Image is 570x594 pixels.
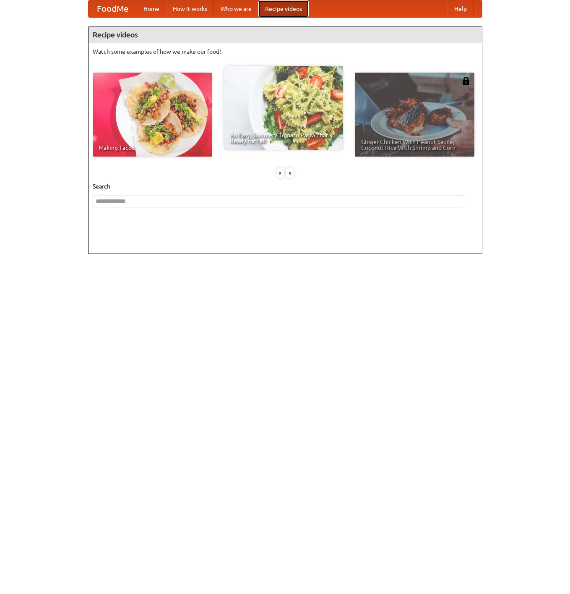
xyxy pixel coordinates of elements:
div: « [276,167,284,178]
p: Watch some examples of how we make our food! [93,47,478,56]
span: An Easy, Summery Tomato Pasta That's Ready for Fall [230,132,337,144]
a: Recipe videos [258,0,309,17]
a: Home [137,0,166,17]
a: FoodMe [88,0,137,17]
h4: Recipe videos [88,26,482,43]
a: How it works [166,0,214,17]
a: Who we are [214,0,258,17]
img: 483408.png [462,77,470,85]
span: Making Tacos [99,145,206,151]
div: » [286,167,294,178]
h5: Search [93,182,478,191]
a: Making Tacos [93,73,212,157]
a: An Easy, Summery Tomato Pasta That's Ready for Fall [224,66,343,150]
a: Help [448,0,474,17]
